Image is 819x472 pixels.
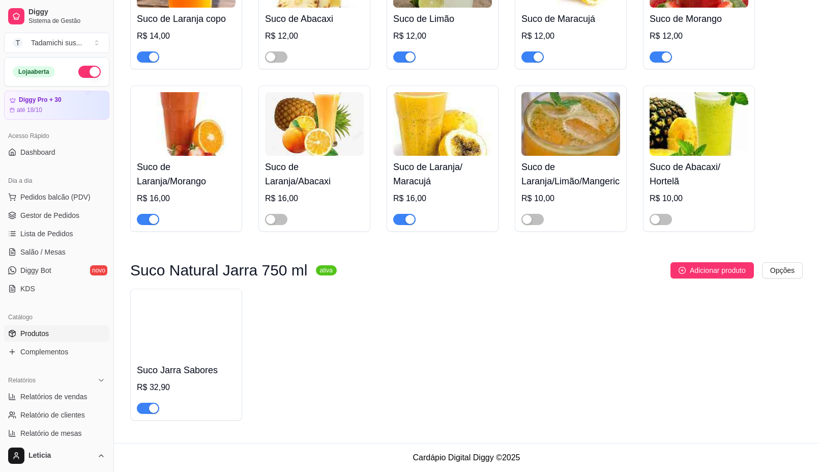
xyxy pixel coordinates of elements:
[521,92,620,156] img: product-image
[4,281,109,297] a: KDS
[690,265,746,276] span: Adicionar produto
[20,410,85,420] span: Relatório de clientes
[770,265,795,276] span: Opções
[762,262,803,279] button: Opções
[650,12,748,26] h4: Suco de Morango
[4,33,109,53] button: Select a team
[521,192,620,205] div: R$ 10,00
[114,443,819,472] footer: Cardápio Digital Diggy © 2025
[20,229,73,239] span: Lista de Pedidos
[13,66,55,77] div: Loja aberta
[393,192,492,205] div: R$ 16,00
[4,173,109,189] div: Dia a dia
[137,160,236,188] h4: Suco de Laranja/Morango
[4,207,109,224] a: Gestor de Pedidos
[521,160,620,188] h4: Suco de Laranja/Limão/Mangericão
[4,91,109,120] a: Diggy Pro + 30até 18/10
[13,38,23,48] span: T
[20,147,55,157] span: Dashboard
[4,443,109,468] button: Leticia
[137,381,236,394] div: R$ 32,90
[137,30,236,42] div: R$ 14,00
[265,192,364,205] div: R$ 16,00
[137,295,236,359] img: product-image
[4,4,109,29] a: DiggySistema de Gestão
[393,160,492,188] h4: Suco de Laranja/ Maracujá
[20,247,66,257] span: Salão / Mesas
[650,160,748,188] h4: Suco de Abacaxi/ Hortelã
[4,262,109,279] a: Diggy Botnovo
[521,30,620,42] div: R$ 12,00
[130,264,308,276] h3: Suco Natural Jarra 750 ml
[650,30,748,42] div: R$ 12,00
[265,12,364,26] h4: Suco de Abacaxi
[670,262,754,279] button: Adicionar produto
[20,210,79,220] span: Gestor de Pedidos
[4,128,109,144] div: Acesso Rápido
[20,347,68,357] span: Complementos
[679,267,686,274] span: plus-circle
[20,428,82,438] span: Relatório de mesas
[4,325,109,342] a: Produtos
[78,66,101,78] button: Alterar Status
[137,192,236,205] div: R$ 16,00
[137,92,236,156] img: product-image
[265,92,364,156] img: product-image
[650,192,748,205] div: R$ 10,00
[4,144,109,160] a: Dashboard
[137,363,236,377] h4: Suco Jarra Sabores
[20,192,91,202] span: Pedidos balcão (PDV)
[393,92,492,156] img: product-image
[4,309,109,325] div: Catálogo
[265,160,364,188] h4: Suco de Laranja/Abacaxi
[4,226,109,242] a: Lista de Pedidos
[521,12,620,26] h4: Suco de Maracujá
[4,344,109,360] a: Complementos
[17,106,42,114] article: até 18/10
[4,189,109,205] button: Pedidos balcão (PDV)
[19,96,62,104] article: Diggy Pro + 30
[137,12,236,26] h4: Suco de Laranja copo
[31,38,82,48] div: Tadamichi sus ...
[4,388,109,405] a: Relatórios de vendas
[28,8,105,17] span: Diggy
[20,328,49,339] span: Produtos
[265,30,364,42] div: R$ 12,00
[393,30,492,42] div: R$ 12,00
[28,17,105,25] span: Sistema de Gestão
[8,376,36,384] span: Relatórios
[316,265,337,275] sup: ativa
[20,265,51,275] span: Diggy Bot
[4,244,109,260] a: Salão / Mesas
[20,284,35,294] span: KDS
[4,407,109,423] a: Relatório de clientes
[393,12,492,26] h4: Suco de Limão
[28,451,93,460] span: Leticia
[650,92,748,156] img: product-image
[4,425,109,441] a: Relatório de mesas
[20,392,87,402] span: Relatórios de vendas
